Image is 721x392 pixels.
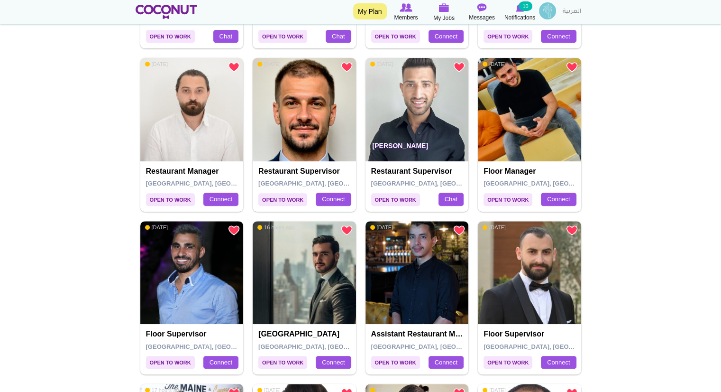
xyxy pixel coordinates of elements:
a: Notifications Notifications 10 [501,2,539,22]
a: Connect [541,193,576,206]
span: [GEOGRAPHIC_DATA], [GEOGRAPHIC_DATA] [484,343,619,350]
h4: Assistant Restaurant Manager [371,330,465,338]
span: [DATE] [145,224,168,231]
a: Remove from Favourites [453,224,465,236]
a: Connect [429,356,464,369]
a: العربية [558,2,586,21]
span: [GEOGRAPHIC_DATA], [GEOGRAPHIC_DATA] [146,180,281,187]
a: Connect [316,356,351,369]
a: Chat [326,30,351,43]
a: Connect [541,30,576,43]
a: Connect [541,356,576,369]
a: Remove from Favourites [228,61,240,73]
span: Members [394,13,418,22]
span: [DATE] [370,61,393,67]
span: [DATE] [257,61,281,67]
p: [PERSON_NAME] [365,135,469,161]
a: Chat [213,30,238,43]
span: [GEOGRAPHIC_DATA], [GEOGRAPHIC_DATA] [258,180,393,187]
span: Open to Work [146,193,195,206]
a: Connect [203,356,238,369]
a: My Jobs My Jobs [425,2,463,23]
h4: Floor Manager [484,167,578,176]
img: My Jobs [439,3,449,12]
a: Connect [316,193,351,206]
img: Notifications [516,3,524,12]
small: 10 [519,1,532,11]
span: Open to Work [371,356,420,369]
span: [GEOGRAPHIC_DATA], [GEOGRAPHIC_DATA] [484,180,619,187]
a: My Plan [353,3,387,19]
a: Remove from Favourites [566,61,578,73]
h4: Floor Supervisor [484,330,578,338]
img: Browse Members [400,3,412,12]
span: [DATE] [145,61,168,67]
span: Messages [469,13,495,22]
img: Messages [477,3,487,12]
h4: Floor Supervisor [146,330,240,338]
span: [GEOGRAPHIC_DATA], [GEOGRAPHIC_DATA] [371,180,506,187]
a: Remove from Favourites [341,224,353,236]
a: Chat [438,193,464,206]
span: [GEOGRAPHIC_DATA], [GEOGRAPHIC_DATA] [371,343,506,350]
h4: Restaurant Manager [146,167,240,176]
a: Remove from Favourites [228,224,240,236]
span: [GEOGRAPHIC_DATA], [GEOGRAPHIC_DATA] [258,343,393,350]
span: [DATE] [483,61,506,67]
span: [GEOGRAPHIC_DATA], [GEOGRAPHIC_DATA] [146,343,281,350]
a: Remove from Favourites [341,61,353,73]
span: Open to Work [258,356,307,369]
a: Messages Messages [463,2,501,22]
span: Open to Work [258,30,307,43]
a: Remove from Favourites [453,61,465,73]
a: Connect [203,193,238,206]
h4: Restaurant supervisor [258,167,353,176]
h4: Restaurant supervisor [371,167,465,176]
a: Remove from Favourites [566,224,578,236]
span: Open to Work [371,30,420,43]
span: My Jobs [433,13,455,23]
img: Home [136,5,198,19]
span: Open to Work [146,356,195,369]
span: Open to Work [484,30,532,43]
span: Open to Work [484,356,532,369]
span: Notifications [504,13,535,22]
span: Open to Work [484,193,532,206]
span: [DATE] [370,224,393,231]
span: Open to Work [371,193,420,206]
span: Open to Work [146,30,195,43]
h4: [GEOGRAPHIC_DATA] [258,330,353,338]
span: 16 hours ago [257,224,294,231]
span: Open to Work [258,193,307,206]
a: Connect [429,30,464,43]
a: Browse Members Members [387,2,425,22]
span: [DATE] [483,224,506,231]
